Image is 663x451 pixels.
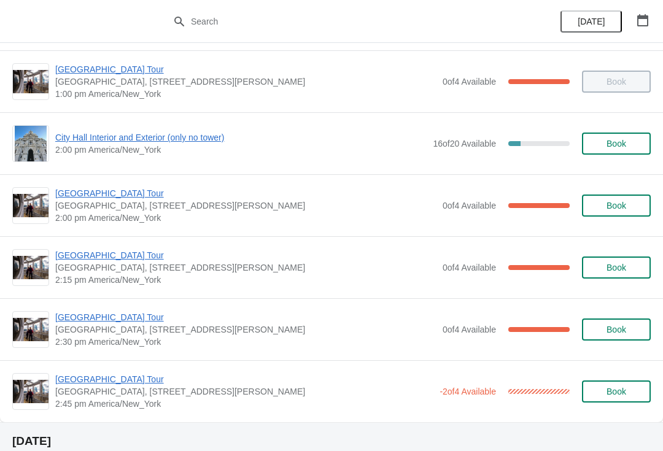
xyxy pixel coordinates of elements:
[582,380,651,403] button: Book
[607,201,626,210] span: Book
[55,373,433,385] span: [GEOGRAPHIC_DATA] Tour
[582,133,651,155] button: Book
[582,195,651,217] button: Book
[13,256,48,280] img: City Hall Tower Tour | City Hall Visitor Center, 1400 John F Kennedy Boulevard Suite 121, Philade...
[578,17,605,26] span: [DATE]
[55,144,427,156] span: 2:00 pm America/New_York
[13,194,48,218] img: City Hall Tower Tour | City Hall Visitor Center, 1400 John F Kennedy Boulevard Suite 121, Philade...
[443,263,496,272] span: 0 of 4 Available
[607,325,626,334] span: Book
[55,131,427,144] span: City Hall Interior and Exterior (only no tower)
[443,325,496,334] span: 0 of 4 Available
[55,398,433,410] span: 2:45 pm America/New_York
[55,75,436,88] span: [GEOGRAPHIC_DATA], [STREET_ADDRESS][PERSON_NAME]
[607,387,626,396] span: Book
[55,274,436,286] span: 2:15 pm America/New_York
[55,311,436,323] span: [GEOGRAPHIC_DATA] Tour
[55,212,436,224] span: 2:00 pm America/New_York
[55,199,436,212] span: [GEOGRAPHIC_DATA], [STREET_ADDRESS][PERSON_NAME]
[13,318,48,342] img: City Hall Tower Tour | City Hall Visitor Center, 1400 John F Kennedy Boulevard Suite 121, Philade...
[55,261,436,274] span: [GEOGRAPHIC_DATA], [STREET_ADDRESS][PERSON_NAME]
[582,256,651,279] button: Book
[55,187,436,199] span: [GEOGRAPHIC_DATA] Tour
[607,263,626,272] span: Book
[582,318,651,341] button: Book
[190,10,497,33] input: Search
[55,249,436,261] span: [GEOGRAPHIC_DATA] Tour
[440,387,496,396] span: -2 of 4 Available
[12,435,651,447] h2: [DATE]
[15,126,47,161] img: City Hall Interior and Exterior (only no tower) | | 2:00 pm America/New_York
[55,88,436,100] span: 1:00 pm America/New_York
[607,139,626,148] span: Book
[55,336,436,348] span: 2:30 pm America/New_York
[55,63,436,75] span: [GEOGRAPHIC_DATA] Tour
[560,10,622,33] button: [DATE]
[13,70,48,94] img: City Hall Tower Tour | City Hall Visitor Center, 1400 John F Kennedy Boulevard Suite 121, Philade...
[55,385,433,398] span: [GEOGRAPHIC_DATA], [STREET_ADDRESS][PERSON_NAME]
[443,201,496,210] span: 0 of 4 Available
[443,77,496,87] span: 0 of 4 Available
[55,323,436,336] span: [GEOGRAPHIC_DATA], [STREET_ADDRESS][PERSON_NAME]
[13,380,48,404] img: City Hall Tower Tour | City Hall Visitor Center, 1400 John F Kennedy Boulevard Suite 121, Philade...
[433,139,496,148] span: 16 of 20 Available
